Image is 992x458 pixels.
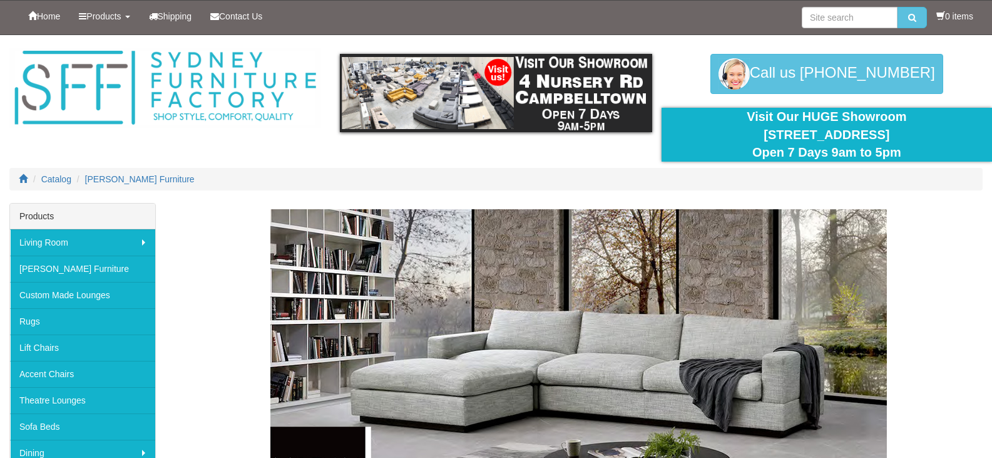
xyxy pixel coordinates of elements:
span: Contact Us [219,11,262,21]
input: Site search [802,7,897,28]
span: Products [86,11,121,21]
span: Home [37,11,60,21]
a: Catalog [41,174,71,184]
a: Shipping [140,1,202,32]
a: [PERSON_NAME] Furniture [10,256,155,282]
a: Contact Us [201,1,272,32]
span: Shipping [158,11,192,21]
a: Sofa Beds [10,414,155,440]
li: 0 items [936,10,973,23]
a: Rugs [10,308,155,335]
img: showroom.gif [340,54,652,132]
img: Sydney Furniture Factory [9,48,321,128]
a: [PERSON_NAME] Furniture [85,174,195,184]
a: Accent Chairs [10,361,155,387]
div: Visit Our HUGE Showroom [STREET_ADDRESS] Open 7 Days 9am to 5pm [671,108,983,162]
a: Custom Made Lounges [10,282,155,308]
a: Lift Chairs [10,335,155,361]
a: Theatre Lounges [10,387,155,414]
a: Products [69,1,139,32]
a: Home [19,1,69,32]
a: Living Room [10,229,155,256]
div: Products [10,204,155,229]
